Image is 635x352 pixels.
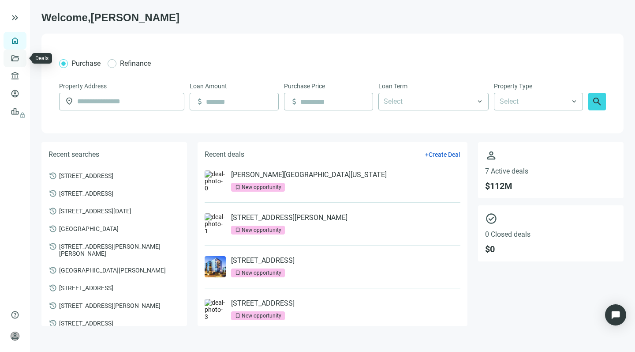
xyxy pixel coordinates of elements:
[242,183,281,192] div: New opportunity
[592,96,602,107] span: search
[235,227,241,233] span: bookmark
[485,230,616,238] span: 0 Closed deals
[205,149,244,160] h5: Recent deals
[485,181,616,191] span: $ 112M
[49,242,57,251] span: history
[59,207,131,215] span: [STREET_ADDRESS][DATE]
[235,184,241,190] span: bookmark
[231,256,295,265] a: [STREET_ADDRESS]
[49,224,57,233] span: history
[49,171,57,180] span: history
[205,170,226,192] img: deal-photo-0
[59,81,107,91] span: Property Address
[284,81,325,91] span: Purchase Price
[235,313,241,319] span: bookmark
[425,151,460,159] button: +Create Deal
[485,167,616,175] span: 7 Active deals
[49,207,57,216] span: history
[235,270,241,276] span: bookmark
[49,319,57,328] span: history
[485,149,616,162] span: person
[425,151,429,158] span: +
[49,149,99,160] h5: Recent searches
[242,226,281,235] div: New opportunity
[205,256,226,277] img: deal-photo-2
[231,170,387,179] a: [PERSON_NAME][GEOGRAPHIC_DATA][US_STATE]
[231,213,347,222] a: [STREET_ADDRESS][PERSON_NAME]
[605,304,626,326] div: Open Intercom Messenger
[59,171,113,179] span: [STREET_ADDRESS]
[59,224,119,232] span: [GEOGRAPHIC_DATA]
[11,332,19,341] span: person
[190,81,227,91] span: Loan Amount
[588,93,606,110] button: search
[49,284,57,292] span: history
[205,213,226,235] img: deal-photo-1
[120,59,151,68] span: Refinance
[429,151,460,158] span: Create Deal
[59,242,180,257] span: [STREET_ADDRESS][PERSON_NAME][PERSON_NAME]
[49,189,57,198] span: history
[49,266,57,275] span: history
[205,299,226,320] img: deal-photo-3
[59,189,113,197] span: [STREET_ADDRESS]
[485,212,616,225] span: check_circle
[71,59,101,68] span: Purchase
[59,319,113,327] span: [STREET_ADDRESS]
[41,11,624,25] h1: Welcome, [PERSON_NAME]
[485,244,616,254] span: $ 0
[195,97,204,106] span: attach_money
[494,81,532,91] span: Property Type
[59,284,113,291] span: [STREET_ADDRESS]
[59,266,166,274] span: [GEOGRAPHIC_DATA][PERSON_NAME]
[10,12,20,23] button: keyboard_double_arrow_right
[242,269,281,277] div: New opportunity
[242,311,281,320] div: New opportunity
[378,81,407,91] span: Loan Term
[231,299,295,308] a: [STREET_ADDRESS]
[49,301,57,310] span: history
[59,301,161,309] span: [STREET_ADDRESS][PERSON_NAME]
[11,310,19,319] span: help
[65,97,74,106] span: location_on
[290,97,299,106] span: attach_money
